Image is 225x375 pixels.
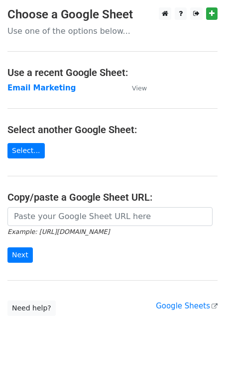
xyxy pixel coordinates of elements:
input: Paste your Google Sheet URL here [7,207,213,226]
input: Next [7,247,33,263]
p: Use one of the options below... [7,26,218,36]
h4: Use a recent Google Sheet: [7,67,218,78]
h4: Select another Google Sheet: [7,124,218,136]
a: Select... [7,143,45,158]
h3: Choose a Google Sheet [7,7,218,22]
a: Google Sheets [156,301,218,310]
small: Example: [URL][DOMAIN_NAME] [7,228,110,235]
a: View [122,83,147,92]
a: Need help? [7,300,56,316]
h4: Copy/paste a Google Sheet URL: [7,191,218,203]
a: Email Marketing [7,83,76,92]
small: View [132,84,147,92]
